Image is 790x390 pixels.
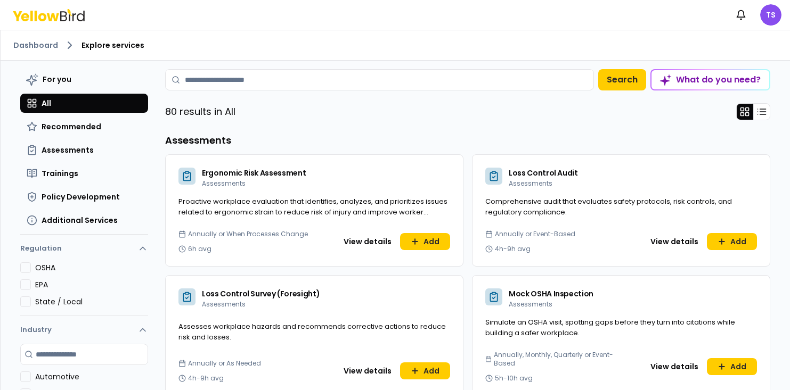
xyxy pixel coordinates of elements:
[42,121,101,132] span: Recommended
[20,117,148,136] button: Recommended
[202,168,306,178] span: Ergonomic Risk Assessment
[494,351,617,368] span: Annually, Monthly, Quarterly or Event-Based
[35,279,148,290] label: EPA
[20,262,148,316] div: Regulation
[598,69,646,90] button: Search
[42,168,78,179] span: Trainings
[20,164,148,183] button: Trainings
[13,40,58,51] a: Dashboard
[495,230,575,238] span: Annually or Event-Based
[188,374,224,383] span: 4h-9h avg
[178,196,447,227] span: Proactive workplace evaluation that identifies, analyzes, and prioritizes issues related to ergon...
[650,69,770,90] button: What do you need?
[485,317,735,338] span: Simulate an OSHA visit, spotting gaps before they turn into citations while building a safer work...
[509,168,578,178] span: Loss Control Audit
[20,140,148,160] button: Assessments
[707,358,757,375] button: Add
[188,245,211,253] span: 6h avg
[35,262,148,273] label: OSHA
[20,187,148,206] button: Policy Development
[400,362,450,379] button: Add
[644,233,705,250] button: View details
[707,233,757,250] button: Add
[202,288,320,299] span: Loss Control Survey (Foresight)
[337,233,398,250] button: View details
[42,192,120,202] span: Policy Development
[509,179,552,188] span: Assessments
[42,98,51,109] span: All
[509,288,593,299] span: Mock OSHA Inspection
[188,359,261,368] span: Annually or As Needed
[485,196,732,217] span: Comprehensive audit that evaluates safety protocols, risk controls, and regulatory compliance.
[337,362,398,379] button: View details
[42,145,94,155] span: Assessments
[20,316,148,344] button: Industry
[82,40,144,51] span: Explore services
[760,4,781,26] span: TS
[178,321,446,342] span: Assesses workplace hazards and recommends corrective actions to reduce risk and losses.
[20,239,148,262] button: Regulation
[42,215,118,226] span: Additional Services
[644,358,705,375] button: View details
[188,230,308,238] span: Annually or When Processes Change
[495,245,531,253] span: 4h-9h avg
[20,211,148,230] button: Additional Services
[202,179,246,188] span: Assessments
[509,300,552,309] span: Assessments
[43,74,71,85] span: For you
[165,104,235,119] p: 80 results in All
[35,296,148,307] label: State / Local
[35,371,148,382] label: Automotive
[495,374,533,383] span: 5h-10h avg
[165,133,770,148] h3: Assessments
[400,233,450,250] button: Add
[651,70,769,89] div: What do you need?
[202,300,246,309] span: Assessments
[13,39,777,52] nav: breadcrumb
[20,69,148,89] button: For you
[20,94,148,113] button: All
